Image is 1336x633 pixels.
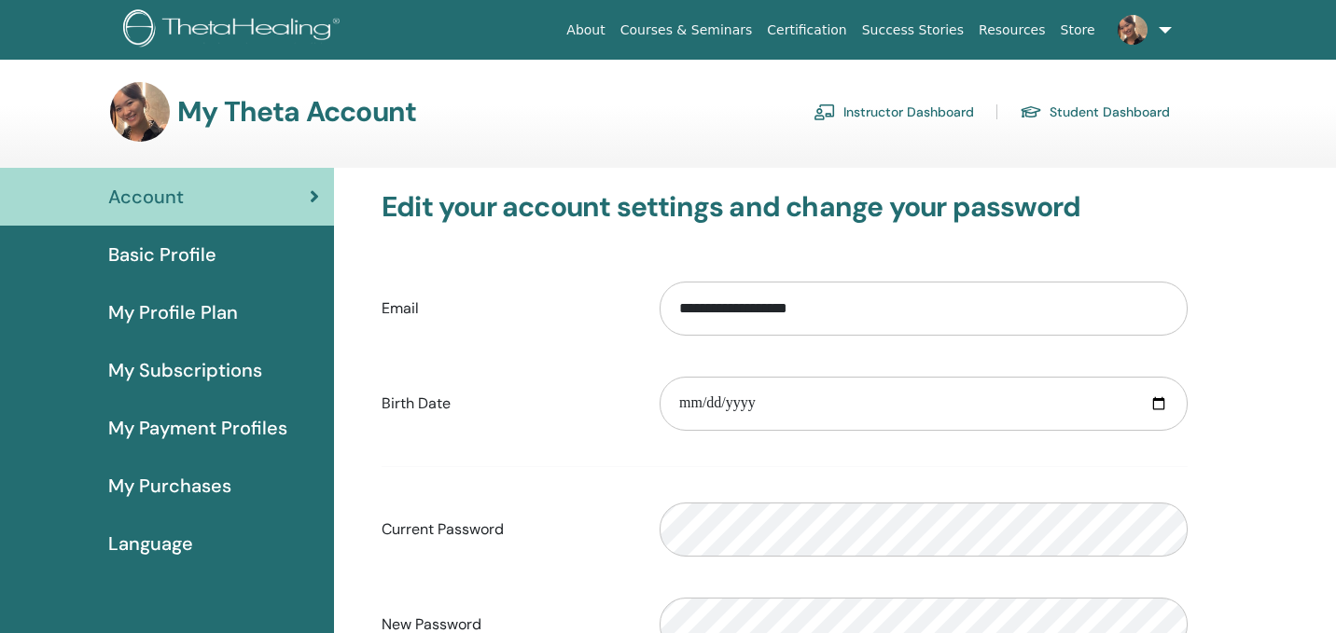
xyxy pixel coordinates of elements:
img: default.jpg [1118,15,1148,45]
span: Account [108,183,184,211]
a: Resources [971,13,1053,48]
label: Birth Date [368,386,646,421]
img: default.jpg [110,82,170,142]
span: My Purchases [108,472,231,500]
label: Current Password [368,512,646,547]
span: My Profile Plan [108,298,238,326]
h3: My Theta Account [177,95,416,129]
a: Courses & Seminars [613,13,760,48]
a: Student Dashboard [1020,97,1170,127]
a: Certification [759,13,854,48]
img: graduation-cap.svg [1020,104,1042,120]
span: Basic Profile [108,241,216,268]
a: Success Stories [855,13,971,48]
span: Language [108,530,193,557]
img: chalkboard-teacher.svg [814,103,836,120]
a: Instructor Dashboard [814,97,974,127]
label: Email [368,291,646,326]
span: My Subscriptions [108,356,262,384]
a: About [559,13,612,48]
h3: Edit your account settings and change your password [382,190,1188,224]
img: logo.png [123,9,346,51]
span: My Payment Profiles [108,414,287,442]
a: Store [1053,13,1103,48]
